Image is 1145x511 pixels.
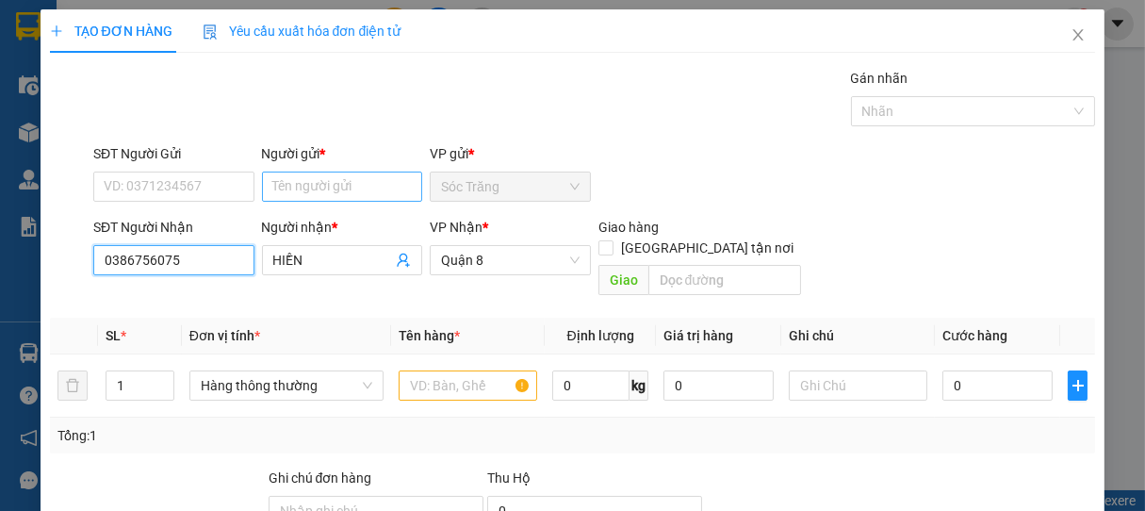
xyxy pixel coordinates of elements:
[430,143,591,164] div: VP gửi
[663,371,774,401] input: 0
[789,371,927,401] input: Ghi Chú
[262,143,423,164] div: Người gửi
[269,470,372,486] label: Ghi chú đơn hàng
[57,425,444,446] div: Tổng: 1
[851,71,908,86] label: Gán nhãn
[50,24,172,39] span: TẠO ĐƠN HÀNG
[441,173,580,201] span: Sóc Trăng
[1069,378,1088,393] span: plus
[1071,27,1086,42] span: close
[487,470,531,486] span: Thu Hộ
[93,143,254,164] div: SĐT Người Gửi
[598,220,659,235] span: Giao hàng
[1052,9,1104,62] button: Close
[1068,371,1088,401] button: plus
[203,25,218,40] img: icon
[630,371,648,401] span: kg
[201,371,372,400] span: Hàng thông thường
[441,246,580,274] span: Quận 8
[648,265,801,295] input: Dọc đường
[50,25,63,38] span: plus
[189,328,260,343] span: Đơn vị tính
[598,265,648,295] span: Giao
[396,253,411,268] span: user-add
[566,328,633,343] span: Định lượng
[663,328,733,343] span: Giá trị hàng
[942,328,1007,343] span: Cước hàng
[203,24,401,39] span: Yêu cầu xuất hóa đơn điện tử
[399,371,537,401] input: VD: Bàn, Ghế
[93,217,254,238] div: SĐT Người Nhận
[781,318,935,354] th: Ghi chú
[262,217,423,238] div: Người nhận
[613,238,801,258] span: [GEOGRAPHIC_DATA] tận nơi
[399,328,460,343] span: Tên hàng
[106,328,121,343] span: SL
[57,371,88,401] button: delete
[430,220,483,235] span: VP Nhận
